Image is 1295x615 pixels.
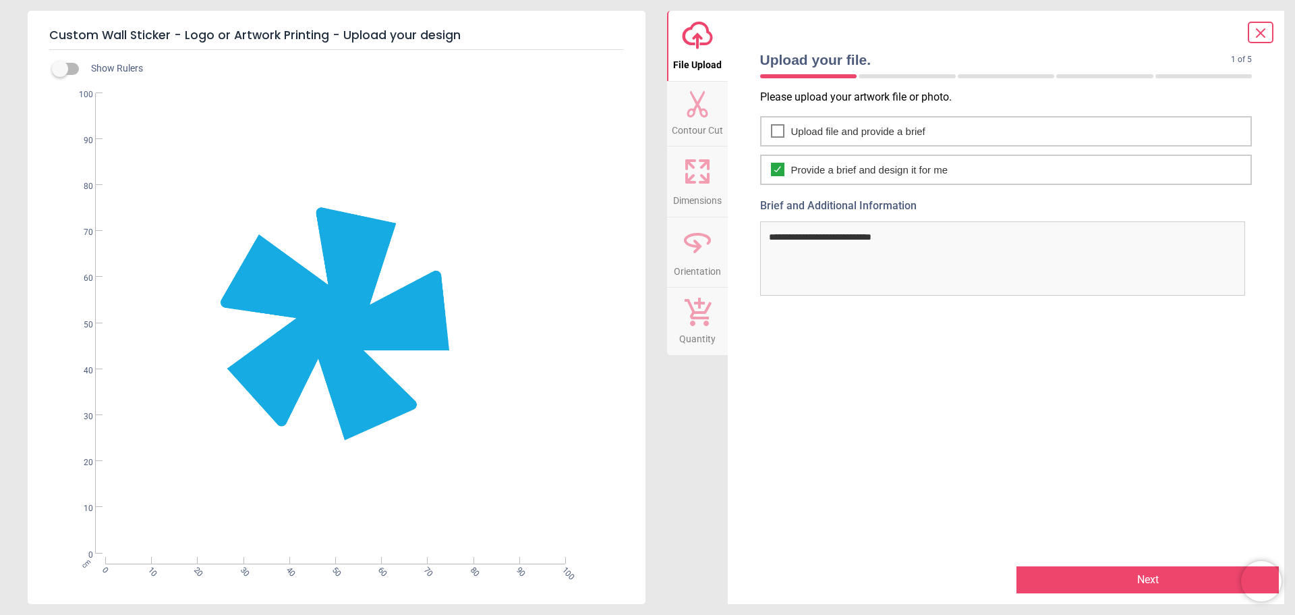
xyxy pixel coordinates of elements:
span: Upload file and provide a brief [791,124,925,138]
span: 60 [375,565,384,574]
button: File Upload [667,11,728,81]
span: 20 [191,565,200,574]
span: cm [80,557,92,569]
span: Provide a brief and design it for me [791,163,948,177]
button: Next [1016,566,1279,593]
span: 60 [67,273,93,284]
button: Quantity [667,288,728,355]
iframe: Brevo live chat [1241,561,1282,601]
button: Orientation [667,217,728,288]
button: Contour Cut [667,82,728,146]
label: Brief and Additional Information [760,198,1253,213]
span: Orientation [674,259,721,279]
span: 80 [467,565,476,574]
span: 10 [67,503,93,514]
span: 90 [513,565,522,574]
h5: Custom Wall Sticker - Logo or Artwork Printing - Upload your design [49,22,624,50]
span: 40 [283,565,292,574]
span: 1 of 5 [1231,54,1252,65]
button: Dimensions [667,146,728,217]
span: 0 [99,565,108,574]
span: 50 [329,565,338,574]
span: 100 [67,89,93,101]
p: Please upload your artwork file or photo. [760,90,1263,105]
span: 0 [67,550,93,561]
div: Show Rulers [60,61,645,77]
span: 30 [67,411,93,423]
span: File Upload [673,52,722,72]
span: 40 [67,365,93,377]
span: Contour Cut [672,117,723,138]
span: 100 [559,565,568,574]
span: Upload your file. [760,50,1232,70]
span: 90 [67,135,93,146]
span: 70 [422,565,430,574]
span: Quantity [679,326,716,346]
span: 50 [67,319,93,331]
span: 80 [67,181,93,192]
span: 10 [145,565,154,574]
span: 70 [67,227,93,238]
span: 30 [237,565,246,574]
span: Dimensions [673,188,722,208]
span: 20 [67,457,93,469]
